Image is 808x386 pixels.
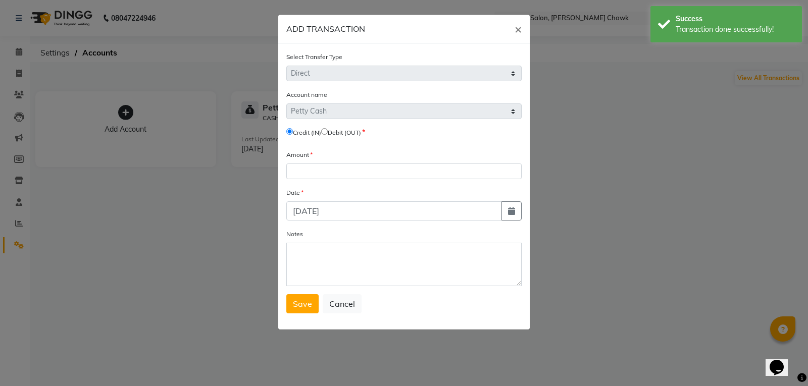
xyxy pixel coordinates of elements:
[507,15,530,43] button: Close
[286,150,313,159] label: Amount
[293,299,312,309] span: Save
[323,294,362,313] button: Cancel
[293,128,321,137] label: Credit (IN)
[286,52,342,62] label: Select Transfer Type
[515,21,522,36] span: ×
[286,230,303,239] label: Notes
[286,188,304,197] label: Date
[676,24,794,35] div: Transaction done successfully!
[286,294,319,313] button: Save
[286,23,365,35] h6: ADD TRANSACTION
[676,14,794,24] div: Success
[328,128,361,137] label: Debit (OUT)
[286,90,327,99] label: Account name
[766,346,798,376] iframe: chat widget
